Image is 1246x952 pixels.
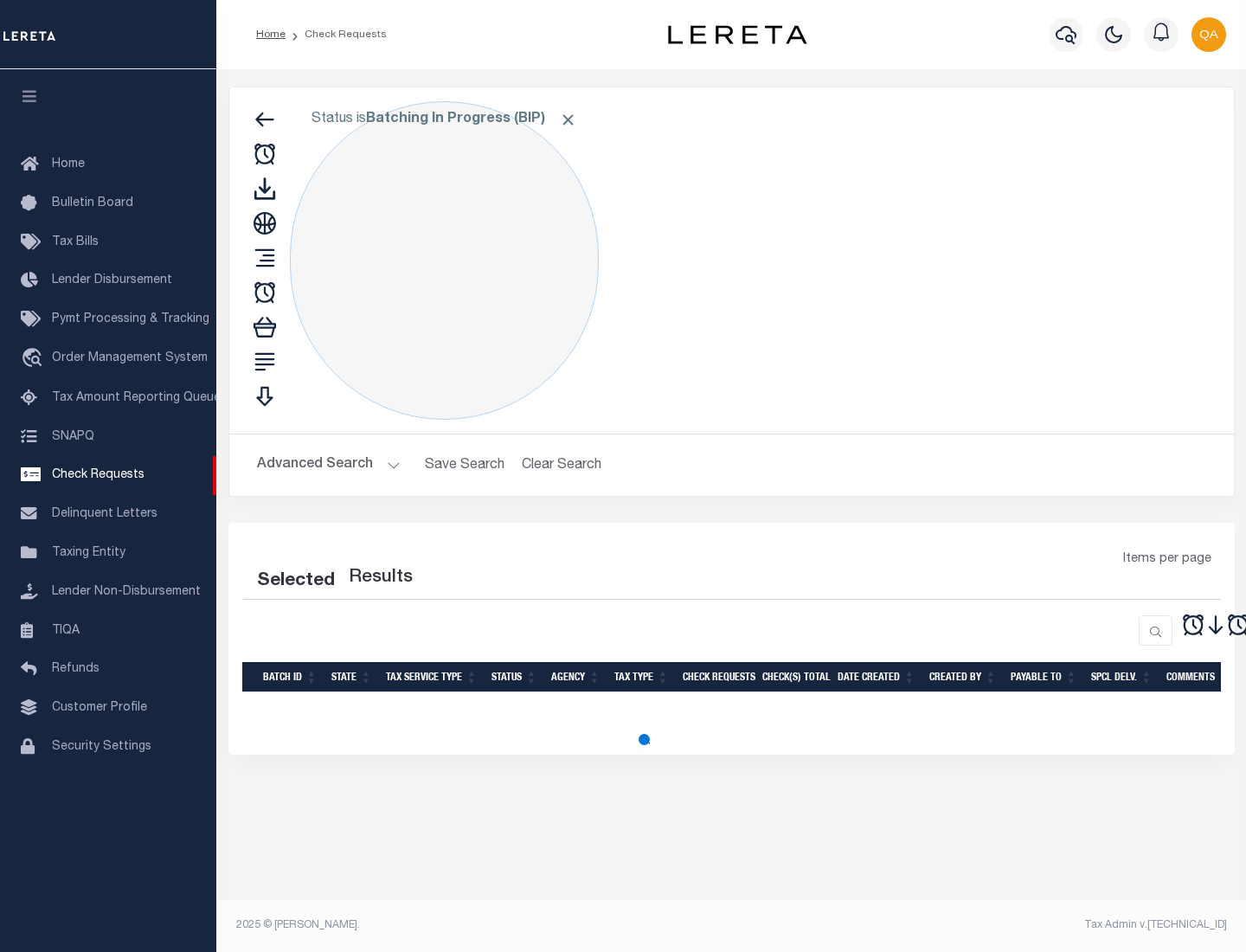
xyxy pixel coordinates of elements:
[52,158,85,170] span: Home
[52,352,208,364] span: Order Management System
[256,662,324,692] th: Batch Id
[52,274,172,286] span: Lender Disbursement
[515,448,609,482] button: Clear Search
[52,469,145,481] span: Check Requests
[290,101,599,420] div: Click to Edit
[1191,17,1226,52] img: svg+xml;base64,PHN2ZyB4bWxucz0iaHR0cDovL3d3dy53My5vcmcvMjAwMC9zdmciIHBvaW50ZXItZXZlbnRzPSJub25lIi...
[366,113,577,126] b: Batching In Progress (BIP)
[52,236,99,248] span: Tax Bills
[223,917,732,933] div: 2025 © [PERSON_NAME].
[1084,662,1159,692] th: Spcl Delv.
[559,111,577,129] span: Click to Remove
[1123,550,1211,569] span: Items per page
[668,25,806,44] img: logo-dark.svg
[544,662,607,692] th: Agency
[52,741,151,753] span: Security Settings
[52,197,133,209] span: Bulletin Board
[52,392,221,404] span: Tax Amount Reporting Queue
[324,662,379,692] th: State
[257,568,335,595] div: Selected
[755,662,831,692] th: Check(s) Total
[52,547,125,559] span: Taxing Entity
[414,448,515,482] button: Save Search
[1159,662,1237,692] th: Comments
[607,662,676,692] th: Tax Type
[379,662,485,692] th: Tax Service Type
[1004,662,1084,692] th: Payable To
[52,430,94,442] span: SNAPQ
[52,624,80,636] span: TIQA
[52,586,201,598] span: Lender Non-Disbursement
[744,917,1227,933] div: Tax Admin v.[TECHNICAL_ID]
[52,663,100,675] span: Refunds
[349,564,413,592] label: Results
[831,662,922,692] th: Date Created
[286,27,387,42] li: Check Requests
[52,702,147,714] span: Customer Profile
[257,448,401,482] button: Advanced Search
[52,313,209,325] span: Pymt Processing & Tracking
[922,662,1004,692] th: Created By
[485,662,544,692] th: Status
[52,508,157,520] span: Delinquent Letters
[256,29,286,40] a: Home
[676,662,755,692] th: Check Requests
[21,348,48,370] i: travel_explore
